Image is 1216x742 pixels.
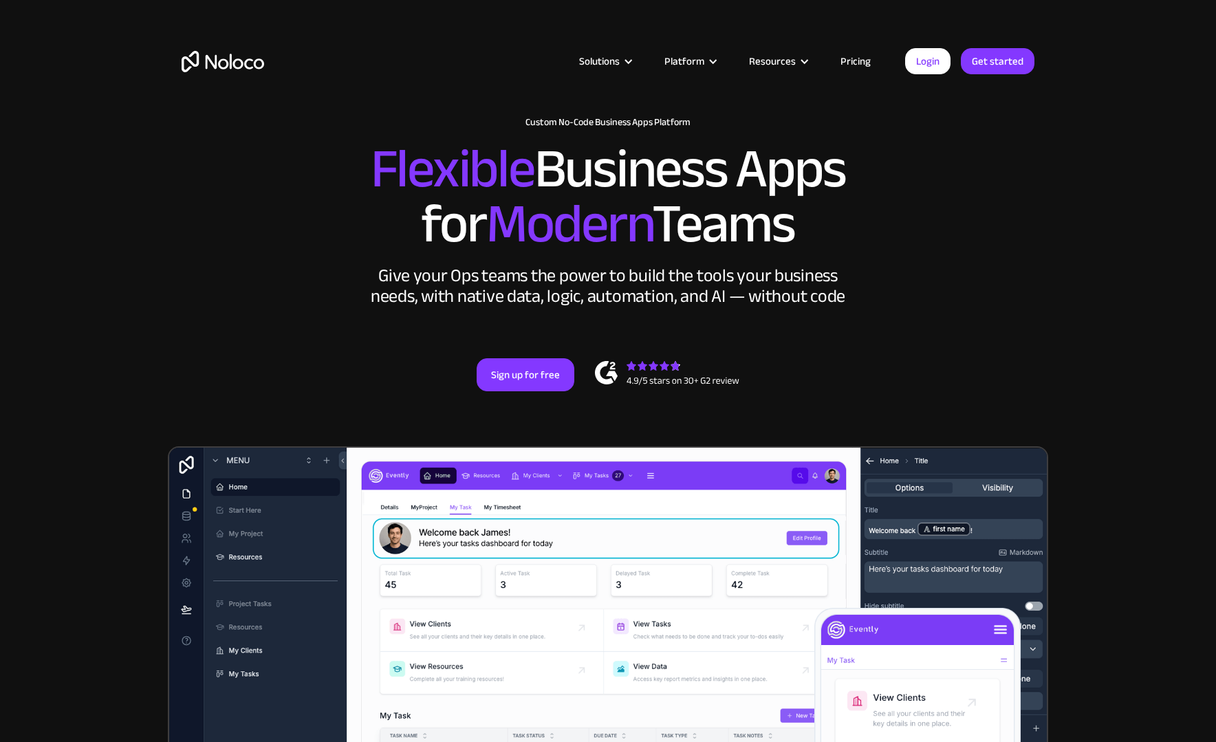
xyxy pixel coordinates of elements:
div: Resources [732,52,823,70]
div: Solutions [562,52,647,70]
div: Platform [647,52,732,70]
div: Solutions [579,52,620,70]
div: Platform [664,52,704,70]
div: Resources [749,52,796,70]
a: home [182,51,264,72]
a: Login [905,48,951,74]
a: Sign up for free [477,358,574,391]
span: Flexible [371,118,534,220]
div: Give your Ops teams the power to build the tools your business needs, with native data, logic, au... [367,265,849,307]
h2: Business Apps for Teams [182,142,1034,252]
a: Pricing [823,52,888,70]
span: Modern [486,173,652,275]
a: Get started [961,48,1034,74]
